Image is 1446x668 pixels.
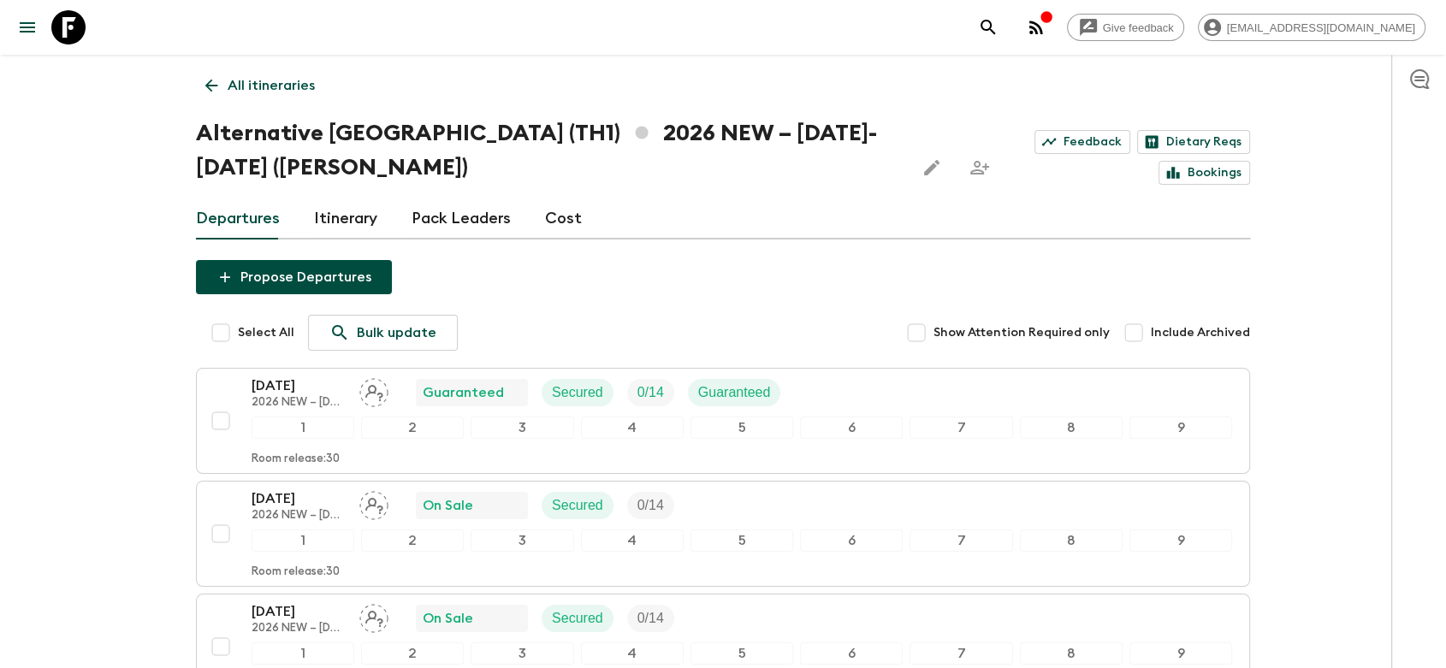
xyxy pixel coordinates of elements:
div: [EMAIL_ADDRESS][DOMAIN_NAME] [1198,14,1425,41]
a: Pack Leaders [412,198,511,239]
a: Bulk update [308,315,458,351]
div: 2 [361,529,464,552]
button: Propose Departures [196,260,392,294]
p: Guaranteed [698,382,771,403]
a: Departures [196,198,280,239]
span: Show Attention Required only [933,324,1110,341]
p: 0 / 14 [637,495,664,516]
div: 4 [581,417,684,439]
span: Give feedback [1093,21,1183,34]
a: All itineraries [196,68,324,103]
div: Trip Fill [627,605,674,632]
div: 2 [361,417,464,439]
p: 0 / 14 [637,608,664,629]
button: [DATE]2026 NEW – [DATE]-[DATE] ([PERSON_NAME])Assign pack leaderOn SaleSecuredTrip Fill123456789R... [196,481,1250,587]
p: All itineraries [228,75,315,96]
p: Secured [552,382,603,403]
div: 8 [1020,529,1123,552]
div: 3 [471,529,573,552]
div: Trip Fill [627,379,674,406]
span: Include Archived [1151,324,1250,341]
div: 5 [690,417,793,439]
div: 1 [252,417,354,439]
p: [DATE] [252,601,346,622]
div: 3 [471,417,573,439]
div: 6 [800,417,903,439]
div: 4 [581,642,684,665]
div: 5 [690,529,793,552]
div: Secured [542,605,613,632]
p: On Sale [423,608,473,629]
p: Guaranteed [423,382,504,403]
p: 0 / 14 [637,382,664,403]
div: 4 [581,529,684,552]
span: Share this itinerary [963,151,997,185]
a: Cost [545,198,582,239]
span: [EMAIL_ADDRESS][DOMAIN_NAME] [1218,21,1425,34]
div: Secured [542,379,613,406]
div: 7 [910,642,1012,665]
div: 1 [252,529,354,552]
p: Secured [552,608,603,629]
div: Trip Fill [627,492,674,519]
div: 7 [910,529,1012,552]
div: 6 [800,529,903,552]
button: search adventures [971,10,1005,44]
p: 2026 NEW – [DATE]-[DATE] ([PERSON_NAME]) [252,622,346,635]
a: Dietary Reqs [1137,130,1250,154]
div: 9 [1129,642,1232,665]
a: Give feedback [1067,14,1184,41]
p: Room release: 30 [252,452,340,466]
div: 6 [800,642,903,665]
div: 8 [1020,417,1123,439]
a: Bookings [1159,161,1250,185]
div: 9 [1129,417,1232,439]
div: 1 [252,642,354,665]
div: 2 [361,642,464,665]
button: menu [10,10,44,44]
p: Secured [552,495,603,516]
span: Select All [238,324,294,341]
div: 9 [1129,529,1232,552]
p: On Sale [423,495,473,516]
span: Assign pack leader [359,496,388,510]
a: Itinerary [314,198,377,239]
p: 2026 NEW – [DATE]-[DATE] ([PERSON_NAME]) [252,396,346,410]
p: Bulk update [357,322,436,343]
div: 7 [910,417,1012,439]
p: [DATE] [252,375,346,396]
p: Room release: 30 [252,565,340,579]
span: Assign pack leader [359,383,388,397]
div: 3 [471,642,573,665]
button: Edit this itinerary [915,151,949,185]
button: [DATE]2026 NEW – [DATE]-[DATE] ([PERSON_NAME])Assign pack leaderGuaranteedSecuredTrip FillGuarant... [196,368,1250,474]
div: 8 [1020,642,1123,665]
h1: Alternative [GEOGRAPHIC_DATA] (TH1) 2026 NEW – [DATE]-[DATE] ([PERSON_NAME]) [196,116,901,185]
p: 2026 NEW – [DATE]-[DATE] ([PERSON_NAME]) [252,509,346,523]
p: [DATE] [252,488,346,509]
a: Feedback [1034,130,1130,154]
div: 5 [690,642,793,665]
span: Assign pack leader [359,609,388,623]
div: Secured [542,492,613,519]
